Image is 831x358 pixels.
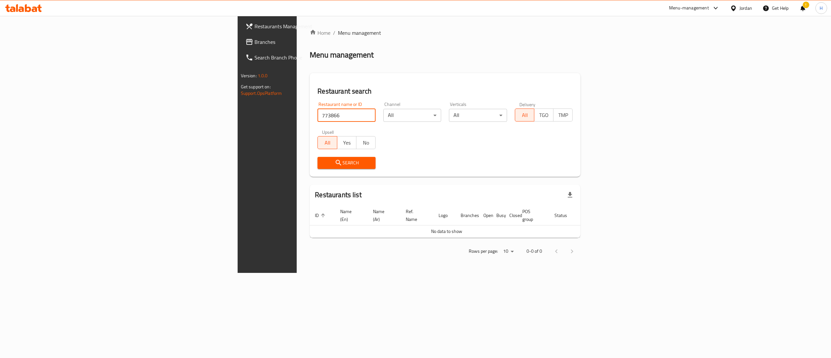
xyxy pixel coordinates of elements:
label: Delivery [519,102,536,107]
span: Search [323,159,370,167]
div: Jordan [739,5,752,12]
span: No data to show [431,227,462,236]
button: All [317,136,337,149]
span: All [320,138,334,147]
a: Branches [240,34,377,50]
a: Support.OpsPlatform [241,89,282,97]
th: Open [478,206,491,225]
span: ID [315,211,327,219]
nav: breadcrumb [310,29,580,37]
div: All [383,109,441,122]
span: Get support on: [241,83,271,91]
span: TGO [537,110,551,120]
a: Restaurants Management [240,19,377,34]
span: All [518,110,532,120]
span: Status [554,211,576,219]
h2: Restaurants list [315,190,361,200]
th: Closed [504,206,517,225]
span: POS group [522,208,541,223]
p: 0-0 of 0 [527,247,542,255]
span: No [359,138,373,147]
button: TMP [553,109,573,121]
span: Name (Ar) [373,208,393,223]
span: Yes [340,138,354,147]
span: Search Branch Phone [254,54,371,61]
div: Export file [562,187,578,203]
p: Rows per page: [469,247,498,255]
input: Search for restaurant name or ID.. [317,109,376,122]
span: H [820,5,823,12]
span: Version: [241,71,257,80]
div: All [449,109,507,122]
table: enhanced table [310,206,606,238]
h2: Restaurant search [317,86,573,96]
span: 1.0.0 [258,71,268,80]
button: All [515,109,534,121]
div: Rows per page: [501,247,516,256]
button: TGO [534,109,553,121]
button: No [356,136,376,149]
span: Branches [254,38,371,46]
th: Logo [433,206,455,225]
span: Name (En) [340,208,360,223]
label: Upsell [322,130,334,134]
th: Busy [491,206,504,225]
a: Search Branch Phone [240,50,377,65]
span: Restaurants Management [254,22,371,30]
button: Yes [337,136,356,149]
div: Menu-management [669,4,709,12]
button: Search [317,157,376,169]
span: Ref. Name [406,208,426,223]
th: Branches [455,206,478,225]
span: TMP [556,110,570,120]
